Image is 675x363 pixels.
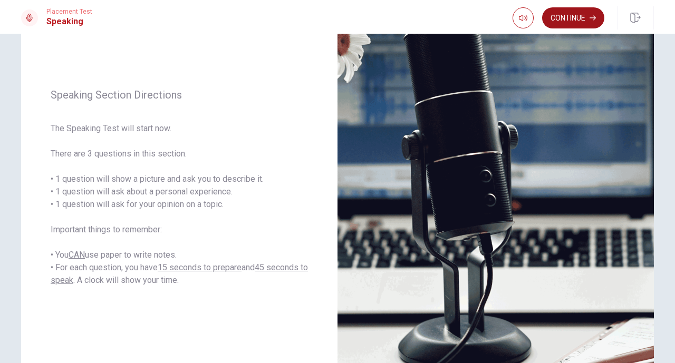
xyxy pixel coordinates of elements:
span: Speaking Section Directions [51,89,308,101]
u: 15 seconds to prepare [158,262,242,272]
button: Continue [542,7,604,28]
span: The Speaking Test will start now. There are 3 questions in this section. • 1 question will show a... [51,122,308,287]
u: CAN [69,250,85,260]
span: Placement Test [46,8,92,15]
h1: Speaking [46,15,92,28]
